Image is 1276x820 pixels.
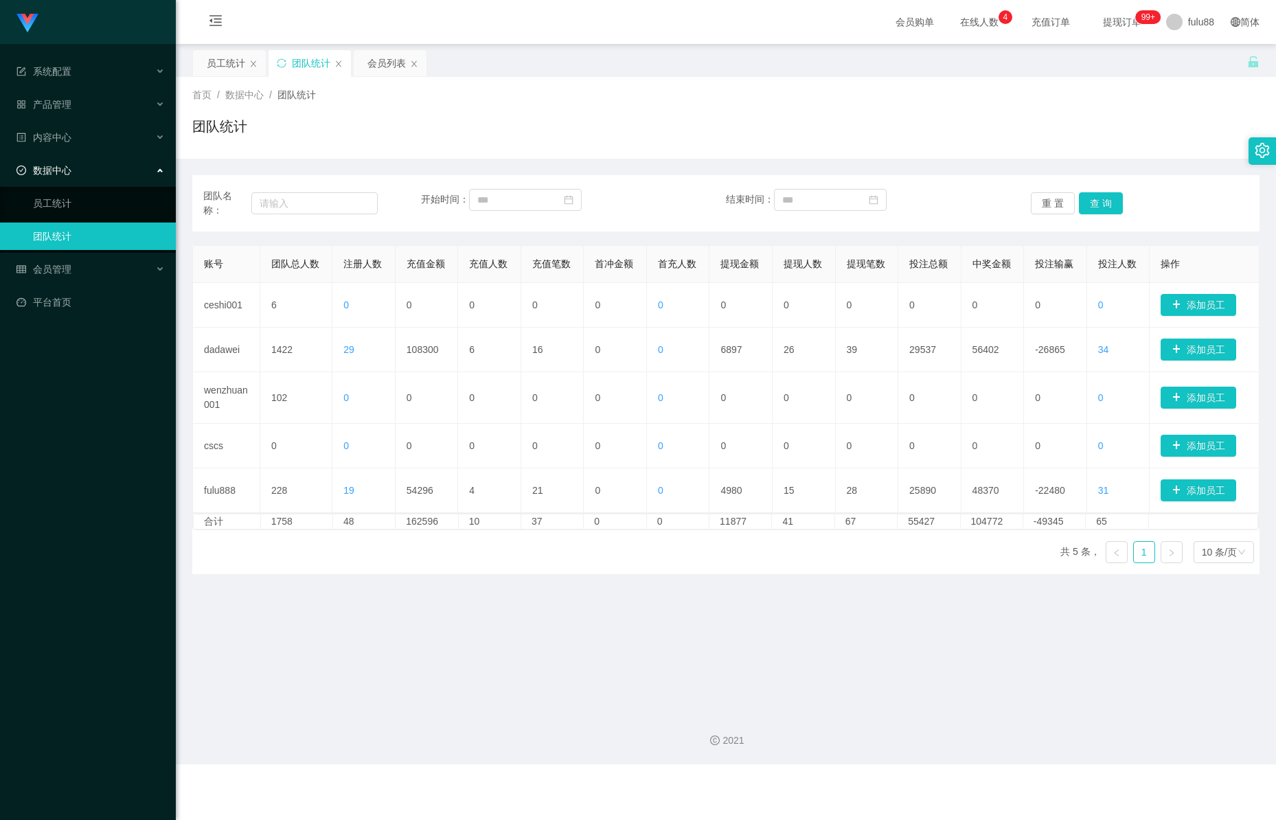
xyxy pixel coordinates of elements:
div: 会员列表 [367,50,406,76]
span: 34 [1098,344,1109,355]
span: 账号 [204,258,223,269]
td: -26865 [1024,328,1087,372]
td: 16 [521,328,584,372]
li: 共 5 条， [1060,541,1100,563]
a: 员工统计 [33,190,165,217]
span: 0 [658,485,663,496]
span: 充值人数 [469,258,508,269]
span: 0 [658,299,663,310]
td: -49345 [1023,514,1086,529]
td: 0 [709,424,773,468]
td: 0 [260,424,332,468]
td: 4 [458,468,521,513]
i: 图标: copyright [710,736,720,745]
i: 图标: close [249,60,258,68]
td: 0 [458,424,521,468]
a: 1 [1134,542,1154,562]
span: 团队统计 [277,89,316,100]
button: 图标: plus添加员工 [1161,435,1236,457]
td: 6 [458,328,521,372]
td: 228 [260,468,332,513]
span: 首页 [192,89,212,100]
td: 0 [521,424,584,468]
a: 图标: dashboard平台首页 [16,288,165,316]
li: 上一页 [1106,541,1128,563]
td: 0 [584,468,647,513]
span: 首冲金额 [595,258,633,269]
td: dadawei [193,328,260,372]
td: 28 [836,468,899,513]
li: 下一页 [1161,541,1183,563]
span: 19 [343,485,354,496]
td: 1422 [260,328,332,372]
i: 图标: right [1167,549,1176,557]
span: 提现笔数 [847,258,885,269]
i: 图标: left [1113,549,1121,557]
td: 37 [521,514,584,529]
button: 图标: plus添加员工 [1161,294,1236,316]
td: 0 [773,283,836,328]
button: 查 询 [1079,192,1123,214]
td: 15 [773,468,836,513]
span: 投注总额 [909,258,948,269]
button: 图标: plus添加员工 [1161,387,1236,409]
td: 11877 [709,514,772,529]
span: 投注输赢 [1035,258,1073,269]
td: 0 [647,514,709,529]
span: 0 [1098,299,1104,310]
td: 4980 [709,468,773,513]
span: 结束时间： [726,194,774,205]
span: / [217,89,220,100]
span: 内容中心 [16,132,71,143]
i: 图标: menu-fold [192,1,239,45]
td: 54296 [396,468,459,513]
i: 图标: close [410,60,418,68]
i: 图标: close [334,60,343,68]
i: 图标: unlock [1247,56,1260,68]
td: 0 [836,424,899,468]
td: 0 [836,283,899,328]
span: 充值笔数 [532,258,571,269]
span: 0 [658,440,663,451]
td: wenzhuan001 [193,372,260,424]
td: 0 [396,283,459,328]
td: 41 [772,514,834,529]
i: 图标: calendar [869,195,878,205]
i: 图标: appstore-o [16,100,26,109]
td: 0 [584,328,647,372]
td: 10 [459,514,521,529]
td: 0 [458,372,521,424]
i: 图标: check-circle-o [16,166,26,175]
span: 31 [1098,485,1109,496]
i: 图标: global [1231,17,1240,27]
div: 2021 [187,733,1265,748]
td: fulu888 [193,468,260,513]
td: 1758 [261,514,333,529]
span: 数据中心 [225,89,264,100]
div: 员工统计 [207,50,245,76]
td: 56402 [961,328,1025,372]
i: 图标: down [1238,548,1246,558]
span: 0 [1098,440,1104,451]
span: 投注人数 [1098,258,1137,269]
td: 0 [1024,283,1087,328]
td: 21 [521,468,584,513]
td: 0 [961,372,1025,424]
td: 0 [709,283,773,328]
span: 在线人数 [953,17,1005,27]
span: 0 [1098,392,1104,403]
span: 中奖金额 [972,258,1011,269]
td: 0 [521,372,584,424]
td: 0 [396,424,459,468]
span: 0 [343,299,349,310]
td: 0 [773,424,836,468]
span: 数据中心 [16,165,71,176]
td: 67 [835,514,898,529]
td: 0 [773,372,836,424]
span: 充值订单 [1025,17,1077,27]
span: 29 [343,344,354,355]
td: 0 [584,514,646,529]
td: 0 [458,283,521,328]
td: 合计 [194,514,261,529]
sup: 222 [1136,10,1161,24]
